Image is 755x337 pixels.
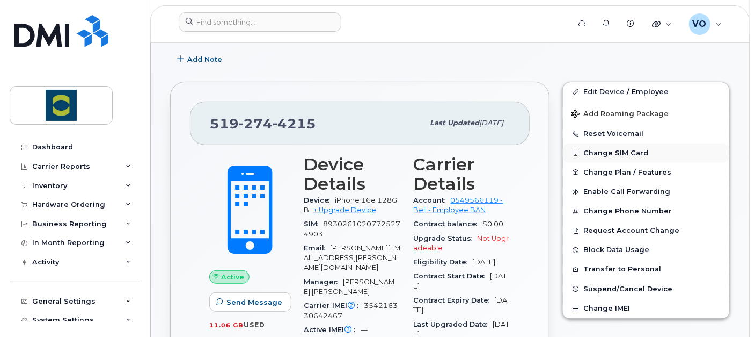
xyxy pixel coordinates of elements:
[313,206,376,214] a: + Upgrade Device
[563,102,729,124] button: Add Roaming Package
[563,182,729,202] button: Enable Call Forwarding
[563,163,729,182] button: Change Plan / Features
[479,119,503,127] span: [DATE]
[414,155,511,193] h3: Carrier Details
[563,221,729,240] button: Request Account Change
[414,220,483,228] span: Contract balance
[563,144,729,163] button: Change SIM Card
[304,155,401,193] h3: Device Details
[473,258,496,266] span: [DATE]
[414,272,507,290] span: [DATE]
[414,234,509,252] span: Not Upgradeable
[209,292,291,312] button: Send Message
[563,82,729,102] a: Edit Device / Employee
[583,168,671,176] span: Change Plan / Features
[430,119,479,127] span: Last updated
[563,279,729,299] button: Suspend/Cancel Device
[304,326,361,334] span: Active IMEI
[304,302,398,319] span: 354216330642467
[644,13,679,35] div: Quicklinks
[414,258,473,266] span: Eligibility Date
[170,49,231,69] button: Add Note
[304,196,335,204] span: Device
[563,202,729,221] button: Change Phone Number
[583,188,670,196] span: Enable Call Forwarding
[361,326,368,334] span: —
[222,272,245,282] span: Active
[304,278,343,286] span: Manager
[209,321,244,329] span: 11.06 GB
[304,278,394,296] span: [PERSON_NAME] [PERSON_NAME]
[239,116,273,132] span: 274
[414,296,495,304] span: Contract Expiry Date
[414,196,503,214] a: 0549566119 - Bell - Employee BAN
[563,260,729,279] button: Transfer to Personal
[304,220,400,238] span: 89302610207725274903
[304,302,364,310] span: Carrier IMEI
[187,54,222,64] span: Add Note
[681,13,729,35] div: Valerie O'Sullivan
[693,18,707,31] span: VO
[414,196,451,204] span: Account
[563,299,729,318] button: Change IMEI
[273,116,316,132] span: 4215
[414,320,493,328] span: Last Upgraded Date
[414,234,478,242] span: Upgrade Status
[571,110,669,120] span: Add Roaming Package
[583,285,672,293] span: Suspend/Cancel Device
[304,244,330,252] span: Email
[179,12,341,32] input: Find something...
[563,240,729,260] button: Block Data Usage
[210,116,316,132] span: 519
[244,321,265,329] span: used
[304,196,397,214] span: iPhone 16e 128GB
[563,124,729,144] button: Reset Voicemail
[414,296,508,314] span: [DATE]
[483,220,504,228] span: $0.00
[414,272,490,280] span: Contract Start Date
[226,297,282,307] span: Send Message
[304,244,400,272] span: [PERSON_NAME][EMAIL_ADDRESS][PERSON_NAME][DOMAIN_NAME]
[304,220,323,228] span: SIM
